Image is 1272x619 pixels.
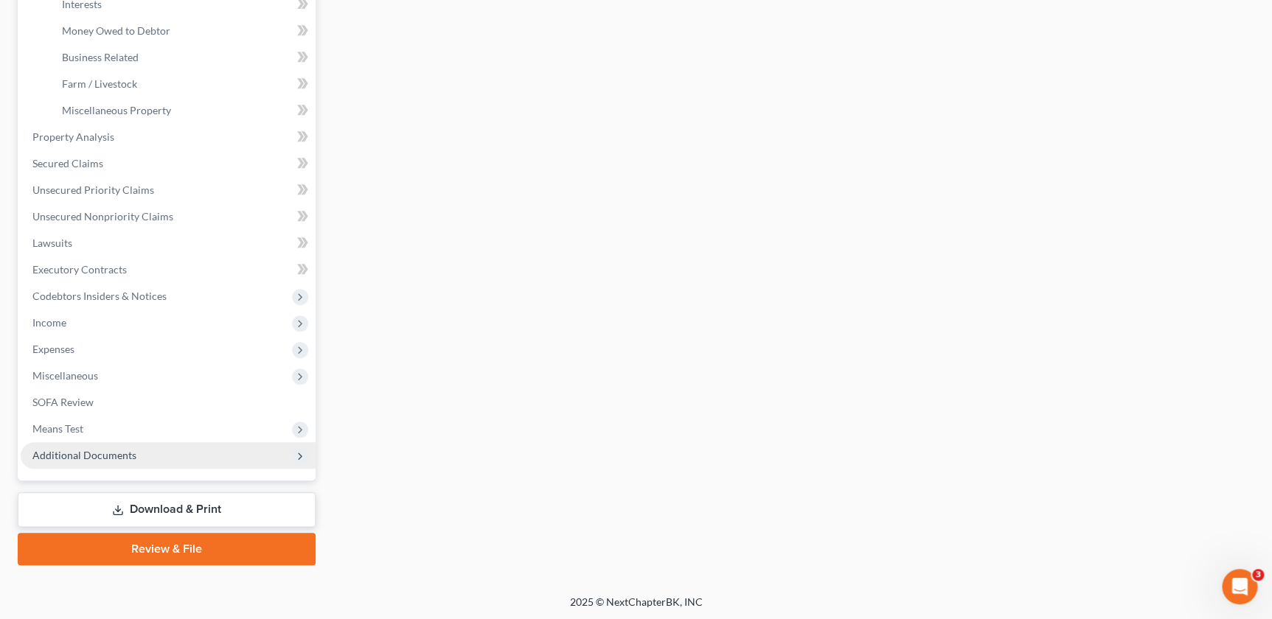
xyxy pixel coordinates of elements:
[65,262,271,320] div: I duplicated a case because most of the information is the same. But how do I change the name of ...
[21,256,316,283] a: Executory Contracts
[1222,569,1257,604] iframe: Intercom live chat
[32,396,94,408] span: SOFA Review
[113,7,213,18] h1: NextChapter App
[32,422,83,435] span: Means Test
[18,492,316,527] a: Download & Print
[50,97,316,124] a: Miscellaneous Property
[42,8,66,32] img: Profile image for Emma
[24,379,225,405] b: [PERSON_NAME][EMAIL_ADDRESS][DOMAIN_NAME]
[1252,569,1264,581] span: 3
[32,369,98,382] span: Miscellaneous
[32,290,167,302] span: Codebtors Insiders & Notices
[62,104,171,116] span: Miscellaneous Property
[36,430,75,441] b: [DATE]
[62,24,170,37] span: Money Owed to Debtor
[13,452,282,477] textarea: Message…
[50,44,316,71] a: Business Related
[21,177,316,203] a: Unsecured Priority Claims
[32,183,154,196] span: Unsecured Priority Claims
[32,343,74,355] span: Expenses
[21,203,316,230] a: Unsecured Nonpriority Claims
[10,6,38,34] button: go back
[32,210,173,223] span: Unsecured Nonpriority Claims
[18,533,316,565] a: Review & File
[12,340,283,485] div: Operator says…
[23,483,35,494] button: Emoji picker
[12,253,283,340] div: user says…
[46,483,58,494] button: Gif picker
[50,71,316,97] a: Farm / Livestock
[12,340,242,452] div: You’ll get replies here and in your email:✉️[PERSON_NAME][EMAIL_ADDRESS][DOMAIN_NAME]The team wil...
[83,8,107,32] img: Profile image for Lindsey
[32,449,136,461] span: Additional Documents
[259,6,285,32] div: Close
[21,124,316,150] a: Property Analysis
[21,150,316,177] a: Secured Claims
[53,253,283,329] div: I duplicated a case because most of the information is the same. But how do I change the name of ...
[50,18,316,44] a: Money Owed to Debtor
[24,117,230,233] div: Our team is actively working to re-integrate dynamic functionality and expects to have it restore...
[63,8,86,32] img: Profile image for James
[70,483,82,494] button: Upload attachment
[32,237,72,249] span: Lawsuits
[24,38,111,50] b: Dynamic forms
[21,230,316,256] a: Lawsuits
[24,415,230,444] div: The team will be back 🕒
[125,18,184,33] p: Back [DATE]
[24,349,230,407] div: You’ll get replies here and in your email: ✉️
[62,51,139,63] span: Business Related
[253,477,277,500] button: Send a message…
[24,24,230,111] div: automatically adjust based on your input, showing or hiding fields to streamline the process. dis...
[24,67,223,94] b: Static forms
[32,130,114,143] span: Property Analysis
[62,77,137,90] span: Farm / Livestock
[32,157,103,169] span: Secured Claims
[21,389,316,416] a: SOFA Review
[231,6,259,34] button: Home
[32,263,127,276] span: Executory Contracts
[32,316,66,329] span: Income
